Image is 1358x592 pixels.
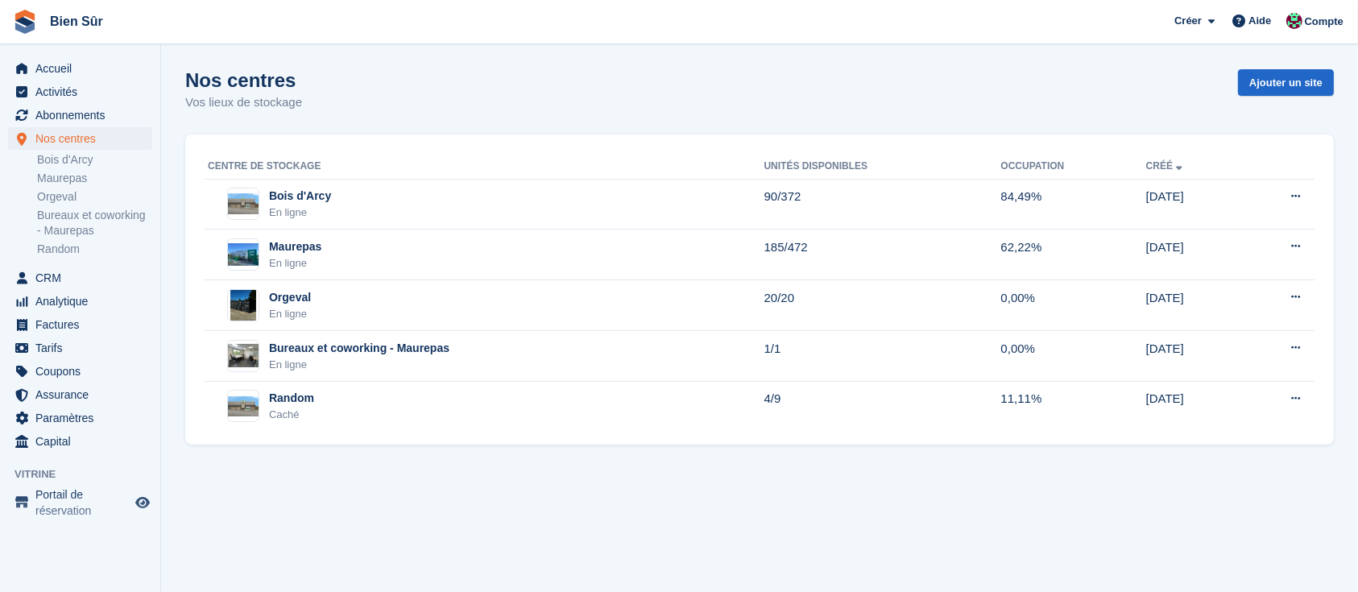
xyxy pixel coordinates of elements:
span: Paramètres [35,407,132,429]
span: Compte [1305,14,1344,30]
span: Capital [35,430,132,453]
span: CRM [35,267,132,289]
a: menu [8,313,152,336]
td: 0,00% [1001,280,1146,331]
a: Orgeval [37,189,152,205]
a: menu [8,430,152,453]
td: 90/372 [764,179,1001,230]
h1: Nos centres [185,69,302,91]
td: [DATE] [1146,179,1237,230]
td: 62,22% [1001,230,1146,280]
span: Créer [1174,13,1202,29]
td: 0,00% [1001,331,1146,382]
img: stora-icon-8386f47178a22dfd0bd8f6a31ec36ba5ce8667c1dd55bd0f319d3a0aa187defe.svg [13,10,37,34]
th: Centre de stockage [205,154,764,180]
span: Aide [1248,13,1271,29]
td: 1/1 [764,331,1001,382]
td: 11,11% [1001,381,1146,431]
div: En ligne [269,205,331,221]
a: Ajouter un site [1238,69,1334,96]
div: Random [269,390,314,407]
td: [DATE] [1146,331,1237,382]
img: Image du site Orgeval [230,289,256,321]
td: [DATE] [1146,230,1237,280]
a: Maurepas [37,171,152,186]
a: Boutique d'aperçu [133,493,152,512]
a: Bureaux et coworking - Maurepas [37,208,152,238]
a: menu [8,104,152,126]
div: Orgeval [269,289,311,306]
span: Analytique [35,290,132,313]
a: menu [8,486,152,519]
td: 20/20 [764,280,1001,331]
a: menu [8,360,152,383]
span: Nos centres [35,127,132,150]
span: Portail de réservation [35,486,132,519]
img: Image du site Bureaux et coworking - Maurepas [228,344,259,367]
div: En ligne [269,357,449,373]
div: Bois d'Arcy [269,188,331,205]
span: Factures [35,313,132,336]
p: Vos lieux de stockage [185,93,302,112]
div: En ligne [269,255,321,271]
a: menu [8,267,152,289]
td: 84,49% [1001,179,1146,230]
a: menu [8,290,152,313]
th: Occupation [1001,154,1146,180]
img: Anselme Guiraud [1286,13,1302,29]
a: menu [8,337,152,359]
td: [DATE] [1146,381,1237,431]
td: [DATE] [1146,280,1237,331]
span: Vitrine [14,466,160,482]
img: Image du site Random [228,396,259,417]
a: menu [8,383,152,406]
img: Image du site Maurepas [228,243,259,267]
div: Bureaux et coworking - Maurepas [269,340,449,357]
span: Abonnements [35,104,132,126]
a: menu [8,81,152,103]
a: Bien Sûr [43,8,110,35]
span: Assurance [35,383,132,406]
a: Créé [1146,160,1186,172]
a: menu [8,407,152,429]
td: 185/472 [764,230,1001,280]
span: Coupons [35,360,132,383]
div: Maurepas [269,238,321,255]
div: Caché [269,407,314,423]
a: Bois d'Arcy [37,152,152,168]
span: Accueil [35,57,132,80]
span: Activités [35,81,132,103]
a: Random [37,242,152,257]
img: Image du site Bois d'Arcy [228,193,259,214]
td: 4/9 [764,381,1001,431]
a: menu [8,127,152,150]
div: En ligne [269,306,311,322]
span: Tarifs [35,337,132,359]
a: menu [8,57,152,80]
th: Unités disponibles [764,154,1001,180]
